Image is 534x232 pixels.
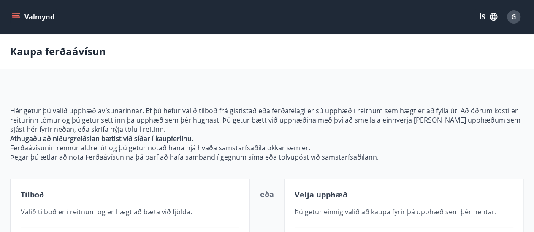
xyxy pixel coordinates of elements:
[10,106,524,134] p: Hér getur þú valið upphæð ávísunarinnar. Ef þú hefur valið tilboð frá gististað eða ferðafélagi e...
[10,134,193,143] strong: Athugaðu að niðurgreiðslan bætist við síðar í kaupferlinu.
[295,207,496,216] span: Þú getur einnig valið að kaupa fyrir þá upphæð sem þér hentar.
[475,9,502,24] button: ÍS
[10,44,106,59] p: Kaupa ferðaávísun
[10,152,524,162] p: Þegar þú ætlar að nota Ferðaávísunina þá þarf að hafa samband í gegnum síma eða tölvupóst við sam...
[10,9,58,24] button: menu
[504,7,524,27] button: G
[21,189,44,200] span: Tilboð
[295,189,347,200] span: Velja upphæð
[260,189,274,199] span: eða
[10,143,524,152] p: Ferðaávísunin rennur aldrei út og þú getur notað hana hjá hvaða samstarfsaðila okkar sem er.
[511,12,516,21] span: G
[21,207,192,216] span: Valið tilboð er í reitnum og er hægt að bæta við fjölda.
